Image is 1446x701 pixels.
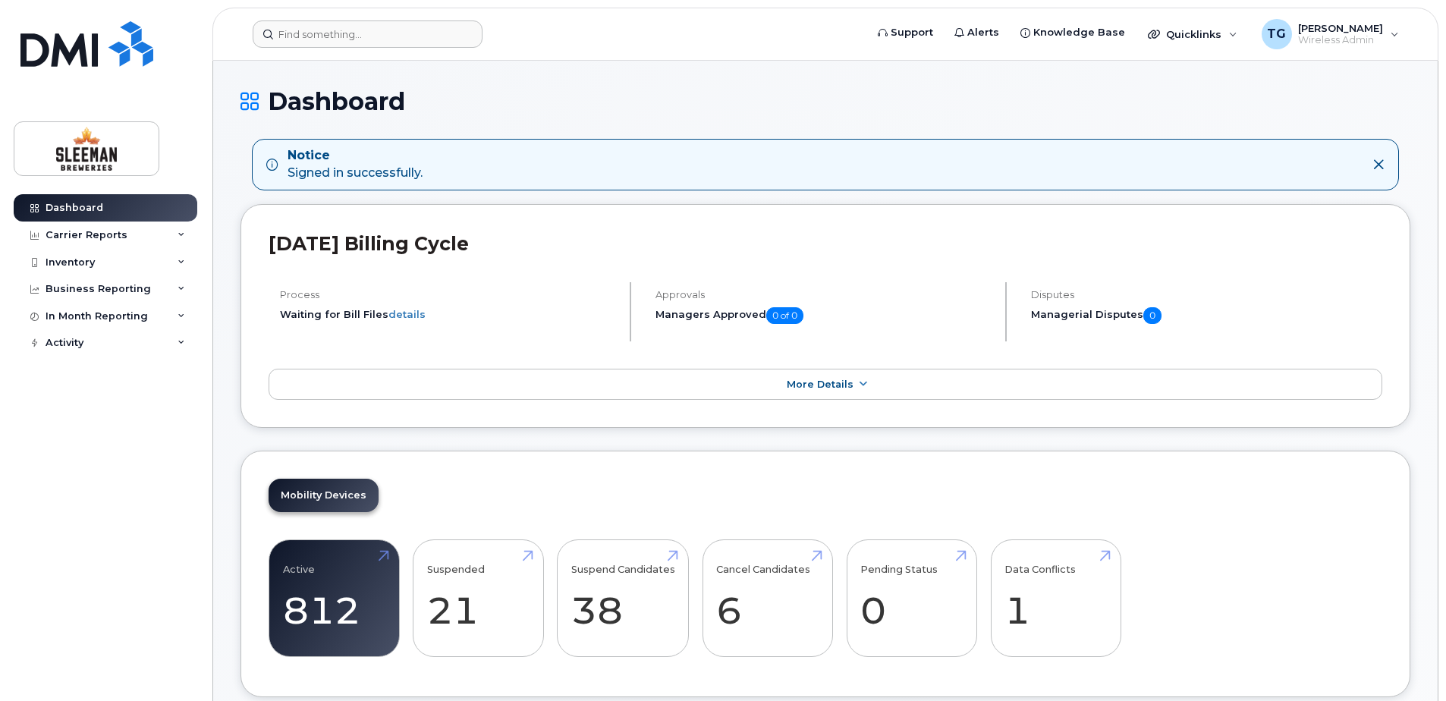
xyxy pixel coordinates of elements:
span: 0 of 0 [766,307,803,324]
h5: Managers Approved [655,307,992,324]
h4: Approvals [655,289,992,300]
li: Waiting for Bill Files [280,307,617,322]
h1: Dashboard [240,88,1410,115]
a: Suspend Candidates 38 [571,549,675,649]
div: Signed in successfully. [288,147,423,182]
span: More Details [787,379,853,390]
a: Suspended 21 [427,549,530,649]
h2: [DATE] Billing Cycle [269,232,1382,255]
a: Cancel Candidates 6 [716,549,819,649]
a: Mobility Devices [269,479,379,512]
a: details [388,308,426,320]
h4: Process [280,289,617,300]
h4: Disputes [1031,289,1382,300]
a: Data Conflicts 1 [1004,549,1107,649]
a: Pending Status 0 [860,549,963,649]
a: Active 812 [283,549,385,649]
h5: Managerial Disputes [1031,307,1382,324]
strong: Notice [288,147,423,165]
span: 0 [1143,307,1162,324]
